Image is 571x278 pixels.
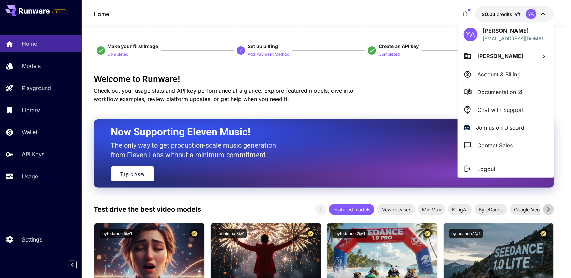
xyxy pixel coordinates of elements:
[483,35,548,42] p: [EMAIL_ADDRESS][DOMAIN_NAME]
[477,70,521,78] p: Account & Billing
[477,106,524,114] p: Chat with Support
[477,88,523,96] span: Documentation
[483,35,548,42] div: banuctn95@gmail.com
[483,27,548,35] p: [PERSON_NAME]
[477,165,495,173] p: Logout
[477,141,513,149] p: Contact Sales
[458,47,554,65] button: [PERSON_NAME]
[477,53,523,59] span: [PERSON_NAME]
[464,28,477,41] div: YA
[476,123,524,132] p: Join us on Discord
